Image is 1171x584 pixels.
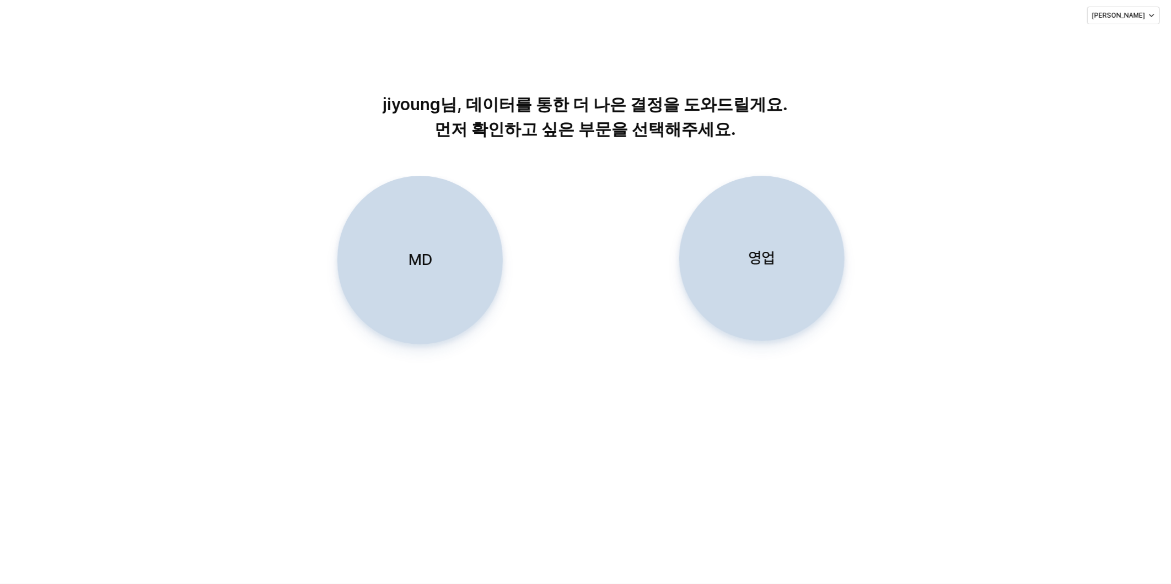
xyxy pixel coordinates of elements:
[337,176,503,344] button: MD
[679,176,845,341] button: 영업
[749,248,775,268] p: 영업
[1092,11,1145,20] p: [PERSON_NAME]
[408,250,432,270] p: MD
[304,92,867,142] p: jiyoung님, 데이터를 통한 더 나은 결정을 도와드릴게요. 먼저 확인하고 싶은 부문을 선택해주세요.
[1087,7,1160,24] button: [PERSON_NAME]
